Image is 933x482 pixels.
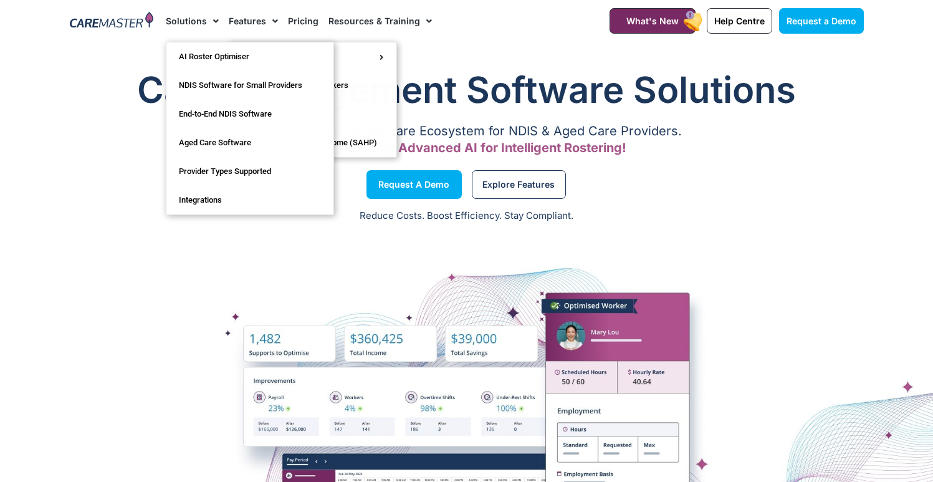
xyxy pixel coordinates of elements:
[714,16,765,26] span: Help Centre
[166,42,334,215] ul: Solutions
[707,8,772,34] a: Help Centre
[482,181,555,188] span: Explore Features
[166,186,333,214] a: Integrations
[166,42,333,71] a: AI Roster Optimiser
[787,16,856,26] span: Request a Demo
[7,209,926,223] p: Reduce Costs. Boost Efficiency. Stay Compliant.
[70,12,154,31] img: CareMaster Logo
[166,100,333,128] a: End-to-End NDIS Software
[166,128,333,157] a: Aged Care Software
[472,170,566,199] a: Explore Features
[166,157,333,186] a: Provider Types Supported
[626,16,679,26] span: What's New
[70,65,864,115] h1: Care Management Software Solutions
[166,71,333,100] a: NDIS Software for Small Providers
[70,127,864,135] p: A Comprehensive Software Ecosystem for NDIS & Aged Care Providers.
[610,8,696,34] a: What's New
[307,140,626,155] span: Now Featuring Advanced AI for Intelligent Rostering!
[779,8,864,34] a: Request a Demo
[366,170,462,199] a: Request a Demo
[378,181,449,188] span: Request a Demo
